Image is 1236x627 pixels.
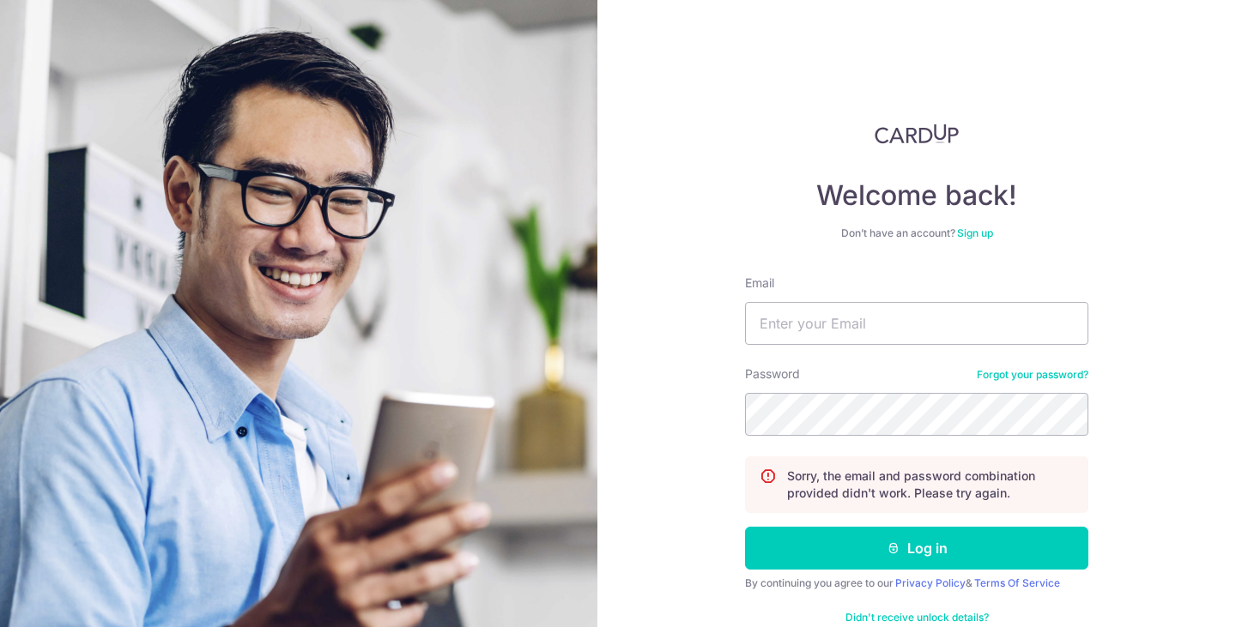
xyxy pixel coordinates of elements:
p: Sorry, the email and password combination provided didn't work. Please try again. [787,467,1074,502]
a: Sign up [957,226,993,239]
input: Enter your Email [745,302,1088,345]
div: Don’t have an account? [745,226,1088,240]
a: Forgot your password? [977,368,1088,382]
img: CardUp Logo [875,124,959,144]
button: Log in [745,527,1088,570]
h4: Welcome back! [745,178,1088,213]
div: By continuing you agree to our & [745,576,1088,590]
a: Privacy Policy [895,576,966,589]
label: Password [745,365,800,383]
a: Terms Of Service [974,576,1060,589]
a: Didn't receive unlock details? [845,611,989,624]
label: Email [745,274,774,292]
